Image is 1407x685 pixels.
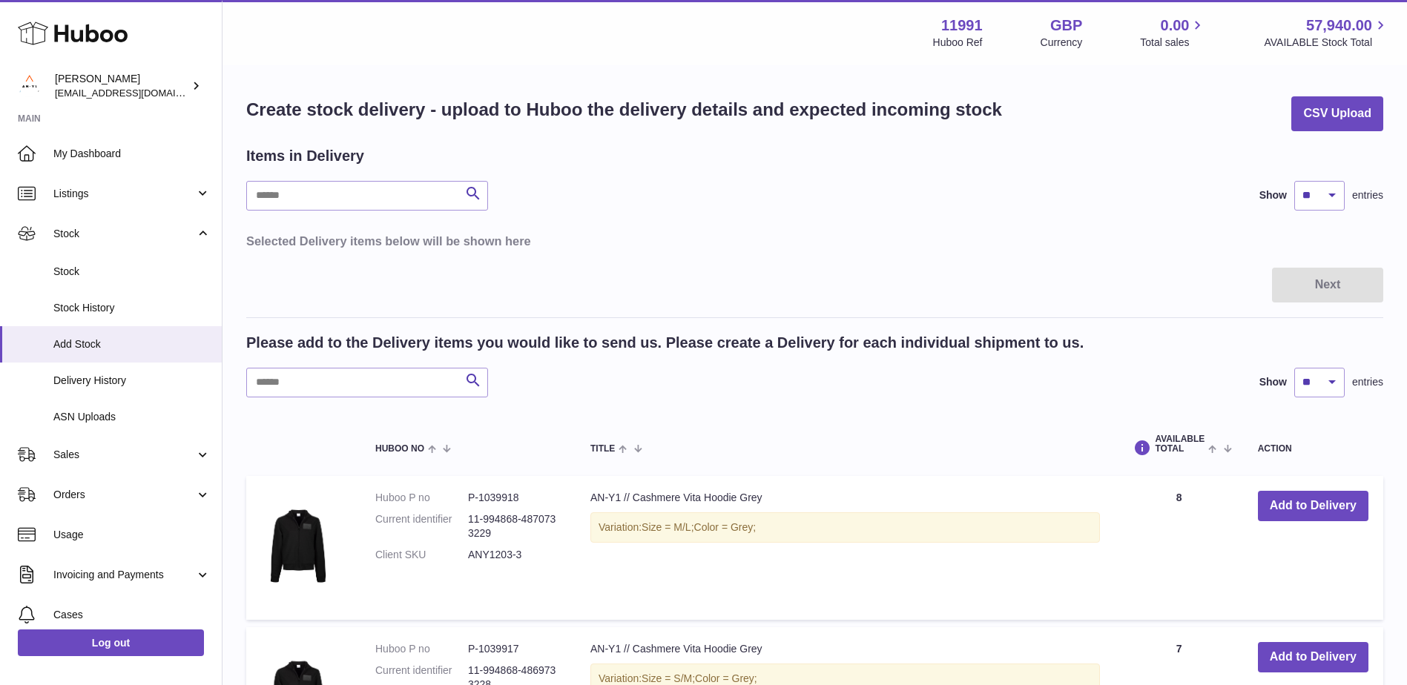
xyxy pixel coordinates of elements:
[1041,36,1083,50] div: Currency
[1258,444,1368,454] div: Action
[53,568,195,582] span: Invoicing and Payments
[1140,36,1206,50] span: Total sales
[246,146,364,166] h2: Items in Delivery
[246,233,1383,249] h3: Selected Delivery items below will be shown here
[1352,188,1383,202] span: entries
[1259,188,1287,202] label: Show
[1352,375,1383,389] span: entries
[18,75,40,97] img: info@an-y1.com
[261,491,335,601] img: AN-Y1 // Cashmere Vita Hoodie Grey
[941,16,983,36] strong: 11991
[1291,96,1383,131] button: CSV Upload
[375,444,424,454] span: Huboo no
[642,521,693,533] span: Size = M/L;
[933,36,983,50] div: Huboo Ref
[375,512,468,540] dt: Current identifier
[1258,642,1368,672] button: Add to Delivery
[1258,491,1368,521] button: Add to Delivery
[18,629,204,656] a: Log out
[246,98,1002,122] h1: Create stock delivery - upload to Huboo the delivery details and expected incoming stock
[53,448,195,462] span: Sales
[1161,16,1190,36] span: 0.00
[375,491,468,505] dt: Huboo P no
[53,410,211,424] span: ASN Uploads
[1264,36,1389,50] span: AVAILABLE Stock Total
[375,642,468,656] dt: Huboo P no
[53,337,211,351] span: Add Stock
[468,548,561,562] dd: ANY1203-3
[642,672,695,684] span: Size = S/M;
[53,147,211,161] span: My Dashboard
[53,488,195,502] span: Orders
[590,512,1100,543] div: Variation:
[53,608,211,622] span: Cases
[468,491,561,505] dd: P-1039918
[1306,16,1372,36] span: 57,940.00
[53,187,195,201] span: Listings
[1259,375,1287,389] label: Show
[576,476,1115,620] td: AN-Y1 // Cashmere Vita Hoodie Grey
[1050,16,1082,36] strong: GBP
[695,672,757,684] span: Color = Grey;
[53,528,211,542] span: Usage
[590,444,615,454] span: Title
[375,548,468,562] dt: Client SKU
[53,227,195,241] span: Stock
[53,265,211,279] span: Stock
[55,72,188,100] div: [PERSON_NAME]
[55,87,218,99] span: [EMAIL_ADDRESS][DOMAIN_NAME]
[1264,16,1389,50] a: 57,940.00 AVAILABLE Stock Total
[246,333,1084,353] h2: Please add to the Delivery items you would like to send us. Please create a Delivery for each ind...
[1115,476,1242,620] td: 8
[53,374,211,388] span: Delivery History
[1140,16,1206,50] a: 0.00 Total sales
[468,512,561,540] dd: 11-994868-4870733229
[1155,434,1205,454] span: AVAILABLE Total
[53,301,211,315] span: Stock History
[468,642,561,656] dd: P-1039917
[694,521,757,533] span: Color = Grey;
